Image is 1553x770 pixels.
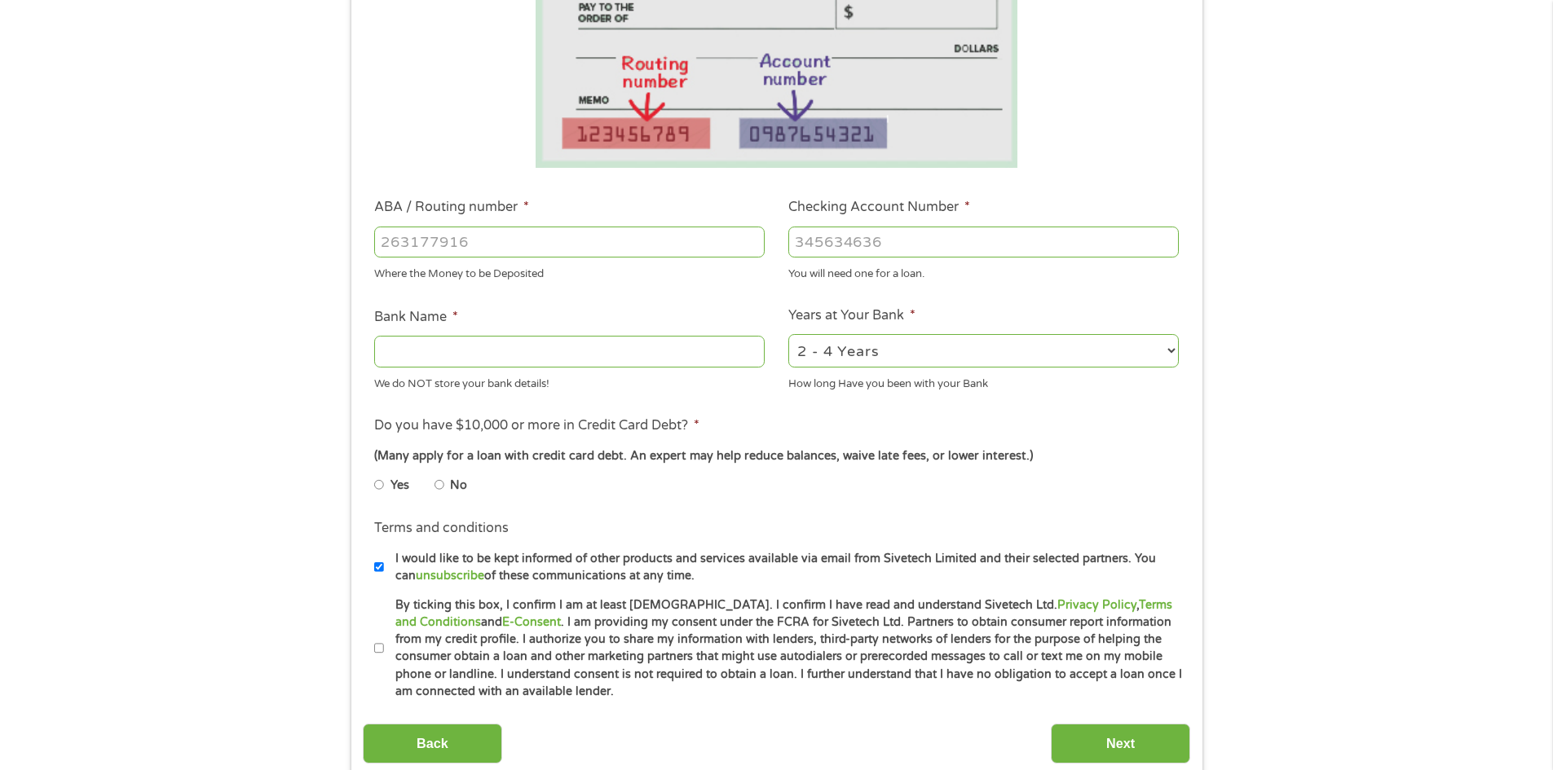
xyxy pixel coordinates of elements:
input: 345634636 [788,227,1179,257]
label: Yes [390,477,409,495]
a: Privacy Policy [1057,598,1136,612]
a: Terms and Conditions [395,598,1172,629]
label: Do you have $10,000 or more in Credit Card Debt? [374,417,699,434]
label: Checking Account Number [788,199,970,216]
a: unsubscribe [416,569,484,583]
label: Bank Name [374,309,458,326]
div: You will need one for a loan. [788,261,1179,283]
a: E-Consent [502,615,561,629]
label: ABA / Routing number [374,199,529,216]
label: No [450,477,467,495]
div: (Many apply for a loan with credit card debt. An expert may help reduce balances, waive late fees... [374,447,1178,465]
label: Years at Your Bank [788,307,915,324]
div: We do NOT store your bank details! [374,370,765,392]
label: By ticking this box, I confirm I am at least [DEMOGRAPHIC_DATA]. I confirm I have read and unders... [384,596,1184,701]
div: How long Have you been with your Bank [788,370,1179,392]
label: Terms and conditions [374,520,509,537]
label: I would like to be kept informed of other products and services available via email from Sivetech... [384,550,1184,585]
div: Where the Money to be Deposited [374,261,765,283]
input: 263177916 [374,227,765,257]
input: Back [363,724,502,763]
input: Next [1051,724,1190,763]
